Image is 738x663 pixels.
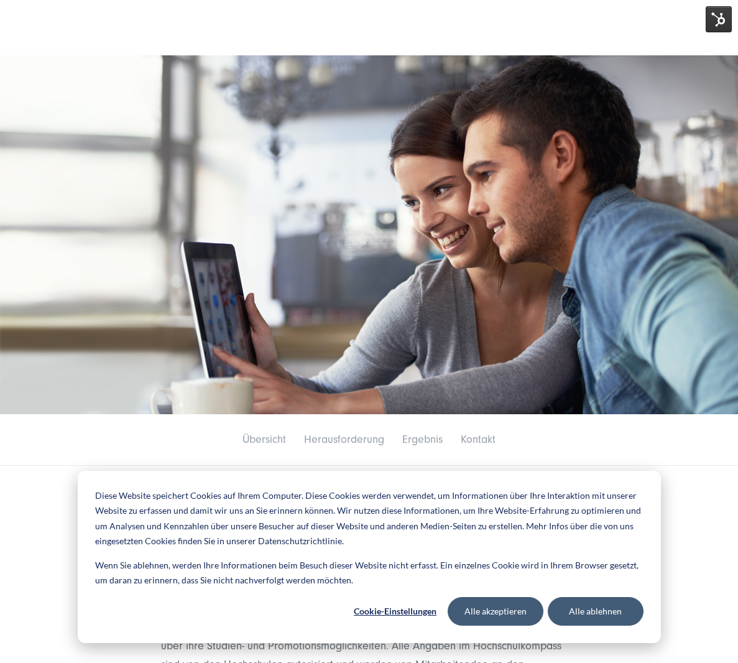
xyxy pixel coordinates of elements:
img: HubSpot Tools-Menüschalter [706,6,732,32]
a: Ergebnis [402,433,443,446]
button: Alle akzeptieren [448,597,543,626]
div: Cookie banner [78,471,661,643]
a: Kontakt [461,433,496,446]
a: Übersicht [242,433,286,446]
button: Alle ablehnen [548,597,643,626]
p: Wenn Sie ablehnen, werden Ihre Informationen beim Besuch dieser Website nicht erfasst. Ein einzel... [95,558,643,588]
a: Herausforderung [304,433,384,446]
p: Diese Website speichert Cookies auf Ihrem Computer. Diese Cookies werden verwendet, um Informatio... [95,488,643,549]
button: Cookie-Einstellungen [348,597,443,626]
